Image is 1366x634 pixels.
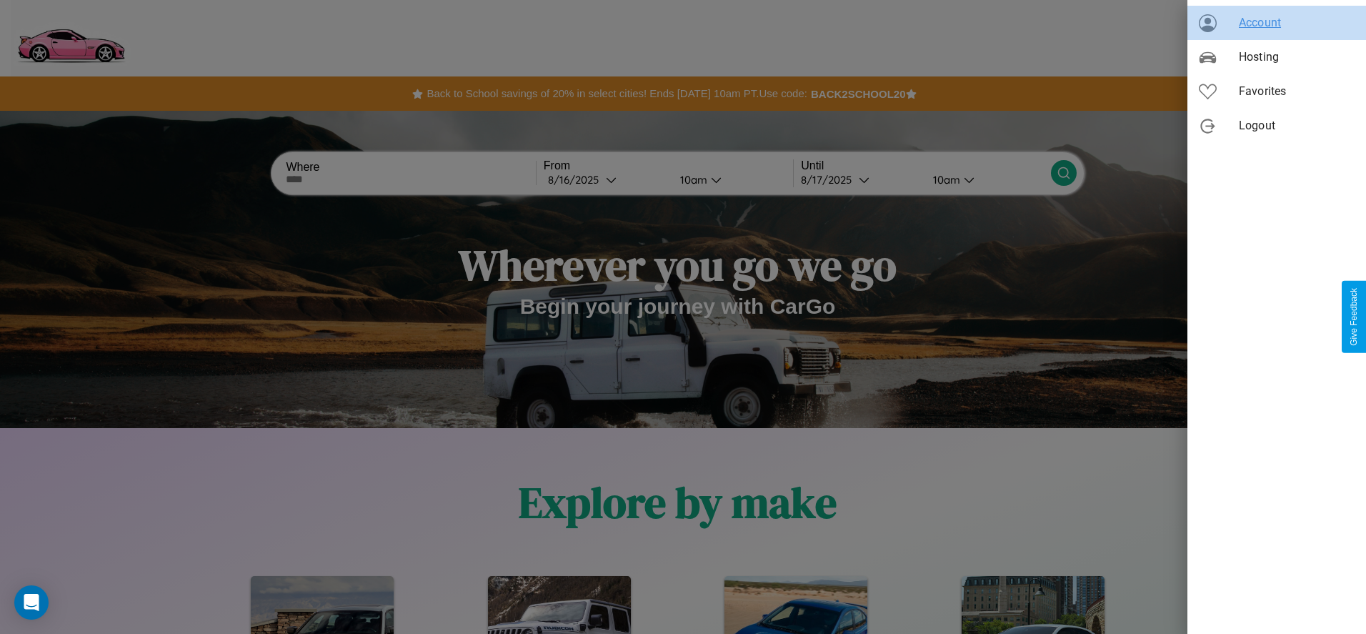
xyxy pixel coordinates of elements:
div: Give Feedback [1349,288,1359,346]
span: Logout [1239,117,1355,134]
span: Hosting [1239,49,1355,66]
div: Open Intercom Messenger [14,585,49,620]
div: Account [1187,6,1366,40]
div: Favorites [1187,74,1366,109]
span: Account [1239,14,1355,31]
div: Logout [1187,109,1366,143]
div: Hosting [1187,40,1366,74]
span: Favorites [1239,83,1355,100]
